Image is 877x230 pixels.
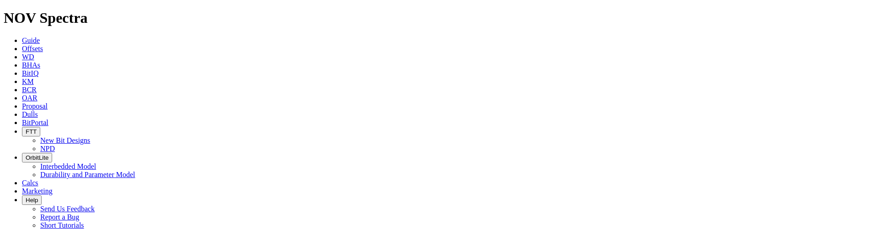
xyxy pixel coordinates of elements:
[4,10,873,26] h1: NOV Spectra
[40,205,95,213] a: Send Us Feedback
[22,179,38,187] a: Calcs
[22,69,38,77] a: BitIQ
[22,53,34,61] a: WD
[22,187,53,195] a: Marketing
[22,86,37,94] a: BCR
[22,78,34,85] a: KM
[26,128,37,135] span: FTT
[26,154,48,161] span: OrbitLite
[40,213,79,221] a: Report a Bug
[40,171,135,178] a: Durability and Parameter Model
[22,153,52,162] button: OrbitLite
[22,119,48,126] a: BitPortal
[22,94,37,102] a: OAR
[22,61,40,69] a: BHAs
[40,162,96,170] a: Interbedded Model
[22,195,42,205] button: Help
[22,102,48,110] a: Proposal
[22,37,40,44] a: Guide
[40,221,84,229] a: Short Tutorials
[26,197,38,204] span: Help
[22,127,40,136] button: FTT
[22,45,43,52] a: Offsets
[40,145,55,152] a: NPD
[22,110,38,118] a: Dulls
[40,136,90,144] a: New Bit Designs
